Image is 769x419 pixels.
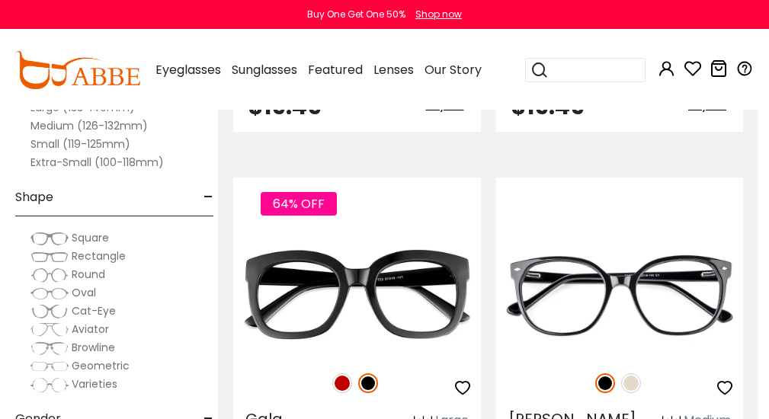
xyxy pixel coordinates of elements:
[15,51,140,89] img: abbeglasses.com
[332,373,352,393] img: Red
[30,286,69,301] img: Oval.png
[72,285,96,300] span: Oval
[496,232,744,356] img: Black Landel - Acetate ,Universal Bridge Fit
[30,359,69,374] img: Geometric.png
[358,373,378,393] img: Black
[30,117,148,135] label: Medium (126-132mm)
[425,61,482,78] span: Our Story
[72,303,116,318] span: Cat-Eye
[30,231,69,246] img: Square.png
[261,192,337,216] span: 64% OFF
[72,321,109,337] span: Aviator
[155,61,221,78] span: Eyeglasses
[72,376,117,392] span: Varieties
[308,61,363,78] span: Featured
[408,8,462,21] a: Shop now
[30,267,69,283] img: Round.png
[30,377,69,393] img: Varieties.png
[233,232,481,356] img: Black Gala - Plastic ,Universal Bridge Fit
[30,135,130,153] label: Small (119-125mm)
[415,8,462,21] div: Shop now
[621,373,641,393] img: Cream
[72,248,126,264] span: Rectangle
[30,304,69,319] img: Cat-Eye.png
[30,341,69,356] img: Browline.png
[30,249,69,264] img: Rectangle.png
[72,230,109,245] span: Square
[232,61,297,78] span: Sunglasses
[72,267,105,282] span: Round
[30,153,164,171] label: Extra-Small (100-118mm)
[15,179,53,216] span: Shape
[30,322,69,337] img: Aviator.png
[595,373,615,393] img: Black
[373,61,414,78] span: Lenses
[203,179,213,216] span: -
[72,340,115,355] span: Browline
[307,8,405,21] div: Buy One Get One 50%
[72,358,130,373] span: Geometric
